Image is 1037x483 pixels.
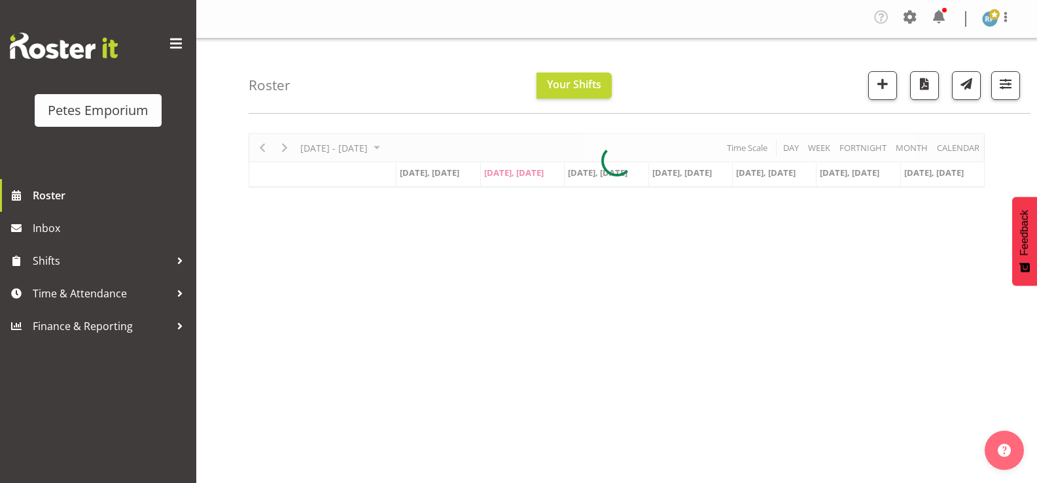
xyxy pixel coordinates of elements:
[1012,197,1037,286] button: Feedback - Show survey
[33,186,190,205] span: Roster
[536,73,612,99] button: Your Shifts
[10,33,118,59] img: Rosterit website logo
[998,444,1011,457] img: help-xxl-2.png
[952,71,981,100] button: Send a list of all shifts for the selected filtered period to all rostered employees.
[991,71,1020,100] button: Filter Shifts
[547,77,601,92] span: Your Shifts
[33,316,170,336] span: Finance & Reporting
[33,218,190,238] span: Inbox
[48,101,149,120] div: Petes Emporium
[33,251,170,271] span: Shifts
[910,71,939,100] button: Download a PDF of the roster according to the set date range.
[249,78,290,93] h4: Roster
[868,71,897,100] button: Add a new shift
[1019,210,1030,256] span: Feedback
[982,11,998,27] img: reina-puketapu721.jpg
[33,284,170,303] span: Time & Attendance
